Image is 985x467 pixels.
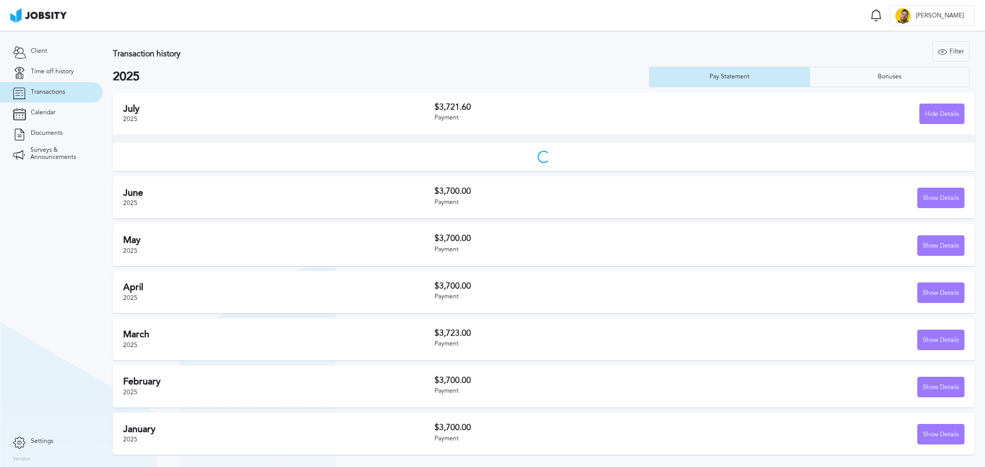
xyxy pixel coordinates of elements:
div: Filter [933,42,969,62]
h2: February [123,376,435,387]
h3: $3,700.00 [435,234,700,243]
div: Payment [435,293,700,300]
h3: $3,723.00 [435,329,700,338]
button: Show Details [917,424,964,444]
span: Client [31,48,47,55]
div: Show Details [918,330,964,351]
span: Surveys & Announcements [30,147,90,161]
h2: April [123,282,435,293]
span: Transactions [31,89,65,96]
span: Time off history [31,68,74,75]
button: Show Details [917,377,964,397]
button: Bonuses [810,67,970,87]
button: Pay Statement [649,67,810,87]
span: 2025 [123,436,137,443]
div: Payment [435,114,700,121]
span: 2025 [123,341,137,349]
div: Hide Details [920,104,964,125]
button: M[PERSON_NAME] [890,5,975,26]
button: Show Details [917,188,964,208]
h3: $3,700.00 [435,376,700,385]
span: 2025 [123,199,137,207]
div: Payment [435,388,700,395]
div: Bonuses [873,73,907,80]
div: Pay Statement [704,73,755,80]
span: 2025 [123,389,137,396]
h3: $3,700.00 [435,423,700,432]
div: Show Details [918,236,964,256]
label: Version: [13,456,32,462]
button: Show Details [917,235,964,256]
span: Documents [31,130,63,137]
h3: $3,700.00 [435,281,700,291]
button: Show Details [917,282,964,303]
h3: $3,721.60 [435,103,700,112]
span: 2025 [123,115,137,123]
div: Show Details [918,377,964,398]
h3: Transaction history [113,49,582,58]
div: Show Details [918,283,964,303]
button: Hide Details [919,104,964,124]
h2: July [123,104,435,114]
span: [PERSON_NAME] [911,12,969,19]
span: Calendar [31,109,55,116]
button: Filter [932,41,970,62]
h3: $3,700.00 [435,187,700,196]
span: 2025 [123,294,137,301]
div: Show Details [918,424,964,445]
span: Settings [31,438,53,445]
img: ab4bad089aa723f57921c736e9817d99.png [10,8,67,23]
div: Payment [435,340,700,348]
h2: January [123,424,435,435]
h2: March [123,329,435,340]
h2: June [123,188,435,198]
h2: May [123,235,435,246]
div: Payment [435,246,700,253]
div: Show Details [918,188,964,209]
span: 2025 [123,247,137,254]
div: Payment [435,199,700,206]
div: M [895,8,911,24]
button: Show Details [917,330,964,350]
div: Payment [435,435,700,442]
h2: 2025 [113,70,649,84]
